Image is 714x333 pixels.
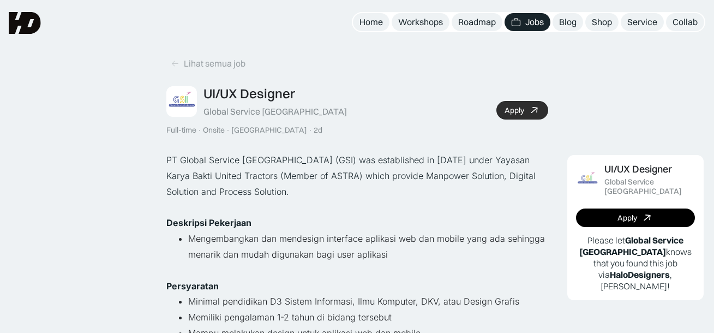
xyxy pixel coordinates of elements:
b: HaloDesigners [610,269,670,280]
li: Mengembangkan dan mendesign interface aplikasi web dan mobile yang ada sehingga menarik dan mudah... [188,231,548,263]
strong: Deskripsi Pekerjaan [166,217,251,228]
div: · [197,126,202,135]
p: ‍ [166,200,548,216]
div: · [308,126,313,135]
div: Roadmap [458,16,496,28]
a: Shop [585,13,619,31]
img: Job Image [576,168,599,191]
div: Lihat semua job [184,58,245,69]
div: Full-time [166,126,196,135]
p: PT Global Service [GEOGRAPHIC_DATA] (GSI) was established in [DATE] under Yayasan Karya Bakti Uni... [166,152,548,199]
div: Home [359,16,383,28]
div: Apply [617,213,637,223]
a: Apply [496,101,548,120]
a: Workshops [392,13,449,31]
img: Job Image [166,86,197,117]
div: · [226,126,230,135]
div: UI/UX Designer [604,164,672,175]
div: 2d [314,126,322,135]
div: Service [627,16,657,28]
div: Global Service [GEOGRAPHIC_DATA] [604,177,695,196]
div: UI/UX Designer [203,86,295,102]
div: Workshops [398,16,443,28]
a: Blog [553,13,583,31]
div: Shop [592,16,612,28]
a: Jobs [505,13,550,31]
b: Global Service [GEOGRAPHIC_DATA] [579,235,683,257]
a: Apply [576,209,695,227]
div: Blog [559,16,577,28]
div: Onsite [203,126,225,135]
a: Collab [666,13,704,31]
div: Jobs [525,16,544,28]
a: Roadmap [452,13,502,31]
div: Apply [505,106,524,115]
p: ‍ [166,263,548,278]
div: Collab [673,16,698,28]
li: Minimal pendidikan D3 Sistem Informasi, Ilmu Komputer, DKV, atau Design Grafis [188,294,548,310]
div: Global Service [GEOGRAPHIC_DATA] [203,106,347,117]
strong: Persyaratan [166,281,219,292]
p: Please let knows that you found this job via , [PERSON_NAME]! [576,235,695,292]
li: Memiliki pengalaman 1-2 tahun di bidang tersebut [188,310,548,325]
div: [GEOGRAPHIC_DATA] [231,126,307,135]
a: Lihat semua job [166,55,250,73]
a: Home [353,13,389,31]
a: Service [621,13,664,31]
